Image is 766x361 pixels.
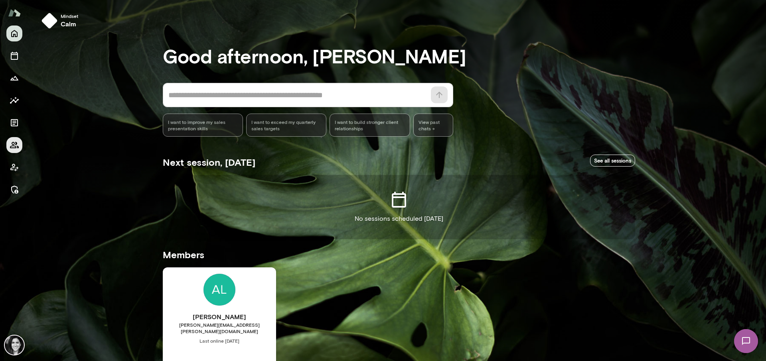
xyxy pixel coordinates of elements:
h5: Next session, [DATE] [163,156,255,169]
img: mindset [41,13,57,29]
p: No sessions scheduled [DATE] [355,214,443,224]
button: Members [6,137,22,153]
span: I want to exceed my quarterly sales targets [251,119,321,131]
h6: calm [61,19,78,29]
div: I want to exceed my quarterly sales targets [246,114,326,137]
img: Mento [8,5,21,20]
span: Mindset [61,13,78,19]
h3: Good afternoon, [PERSON_NAME] [163,45,635,67]
span: [PERSON_NAME][EMAIL_ADDRESS][PERSON_NAME][DOMAIN_NAME] [163,322,276,334]
span: Last online [DATE] [163,337,276,344]
img: Jamie Albers [5,335,24,355]
span: I want to improve my sales presentation skills [168,119,238,131]
button: Sessions [6,48,22,64]
button: Manage [6,182,22,198]
span: View past chats -> [413,114,453,137]
button: Client app [6,159,22,175]
h6: [PERSON_NAME] [163,312,276,322]
a: See all sessions [590,155,635,167]
button: Growth Plan [6,70,22,86]
img: Jamie Albers [203,274,235,306]
button: Documents [6,115,22,131]
button: Mindsetcalm [38,10,85,32]
div: I want to improve my sales presentation skills [163,114,243,137]
h5: Members [163,248,635,261]
div: I want to build stronger client relationships [330,114,410,137]
button: Insights [6,92,22,108]
span: I want to build stronger client relationships [335,119,405,131]
button: Home [6,26,22,41]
